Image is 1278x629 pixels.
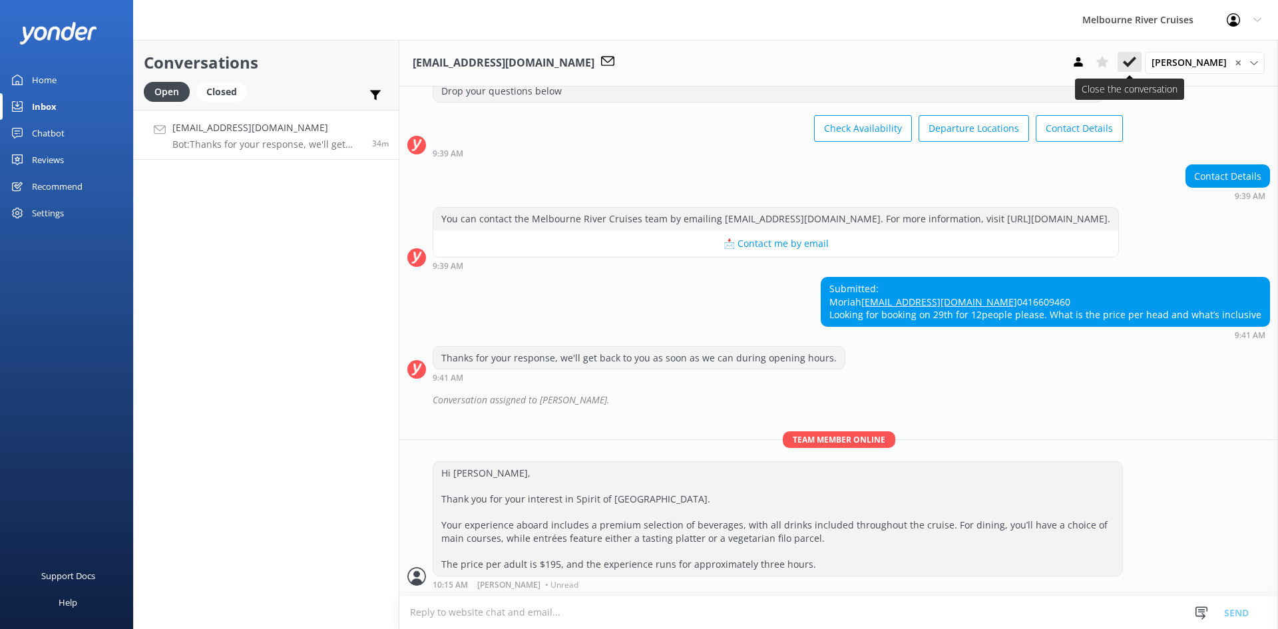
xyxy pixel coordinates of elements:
h4: [EMAIL_ADDRESS][DOMAIN_NAME] [172,120,362,135]
button: Check Availability [814,115,912,142]
div: 09:39am 15-Aug-2025 (UTC +10:00) Australia/Sydney [433,148,1123,158]
div: 09:41am 15-Aug-2025 (UTC +10:00) Australia/Sydney [821,330,1270,339]
div: Reviews [32,146,64,173]
strong: 9:41 AM [1235,331,1265,339]
div: Recommend [32,173,83,200]
span: Team member online [783,431,895,448]
div: Contact Details [1186,165,1269,188]
div: 2025-08-14T23:43:49.000 [407,389,1270,411]
div: Inbox [32,93,57,120]
a: [EMAIL_ADDRESS][DOMAIN_NAME]Bot:Thanks for your response, we'll get back to you as soon as we can... [134,110,399,160]
div: 09:39am 15-Aug-2025 (UTC +10:00) Australia/Sydney [1185,191,1270,200]
p: Bot: Thanks for your response, we'll get back to you as soon as we can during opening hours. [172,138,362,150]
div: Open [144,82,190,102]
div: Assign User [1145,52,1265,73]
div: 10:15am 15-Aug-2025 (UTC +10:00) Australia/Sydney [433,580,1123,589]
h2: Conversations [144,50,389,75]
span: • Unread [545,581,578,589]
a: Closed [196,84,254,99]
a: [EMAIL_ADDRESS][DOMAIN_NAME] [861,296,1017,308]
button: 📩 Contact me by email [433,230,1118,257]
div: 09:41am 15-Aug-2025 (UTC +10:00) Australia/Sydney [433,373,845,382]
div: Support Docs [41,562,95,589]
div: 09:39am 15-Aug-2025 (UTC +10:00) Australia/Sydney [433,261,1119,270]
h3: [EMAIL_ADDRESS][DOMAIN_NAME] [413,55,594,72]
div: Closed [196,82,247,102]
strong: 9:39 AM [433,150,463,158]
a: Open [144,84,196,99]
strong: 10:15 AM [433,581,468,589]
strong: 9:39 AM [433,262,463,270]
div: Settings [32,200,64,226]
div: Conversation assigned to [PERSON_NAME]. [433,389,1270,411]
div: Hi [PERSON_NAME], Thank you for your interest in Spirit of [GEOGRAPHIC_DATA]. Your experience abo... [433,462,1122,576]
strong: 9:41 AM [433,374,463,382]
div: Home [32,67,57,93]
div: You can contact the Melbourne River Cruises team by emailing [EMAIL_ADDRESS][DOMAIN_NAME]. For mo... [433,208,1118,230]
span: 09:41am 15-Aug-2025 (UTC +10:00) Australia/Sydney [372,138,389,149]
strong: 9:39 AM [1235,192,1265,200]
div: Submitted: Moriah 0416609460 Looking for booking on 29th for 12people please. What is the price p... [821,278,1269,326]
span: [PERSON_NAME] [1152,55,1235,70]
div: Chatbot [32,120,65,146]
div: Thanks for your response, we'll get back to you as soon as we can during opening hours. [433,347,845,369]
button: Departure Locations [919,115,1029,142]
span: [PERSON_NAME] [477,581,540,589]
img: yonder-white-logo.png [20,22,97,44]
div: Help [59,589,77,616]
span: ✕ [1235,57,1241,69]
button: Contact Details [1036,115,1123,142]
